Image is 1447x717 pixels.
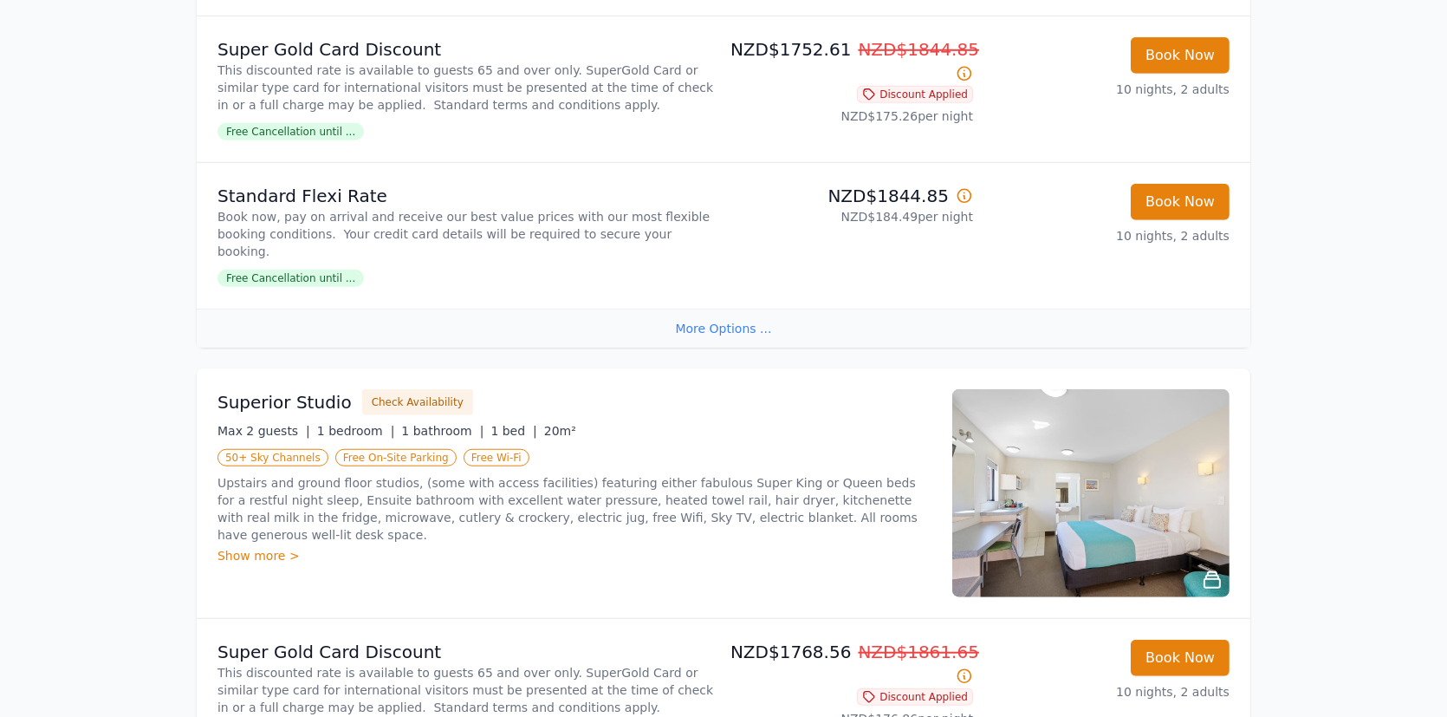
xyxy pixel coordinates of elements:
span: 1 bedroom | [317,424,395,438]
button: Book Now [1131,640,1230,676]
p: NZD$1752.61 [730,37,973,86]
span: 50+ Sky Channels [217,449,328,466]
p: This discounted rate is available to guests 65 and over only. SuperGold Card or similar type card... [217,664,717,716]
span: Free Cancellation until ... [217,123,364,140]
div: More Options ... [197,309,1250,348]
p: NZD$184.49 per night [730,208,973,225]
p: Book now, pay on arrival and receive our best value prices with our most flexible booking conditi... [217,208,717,260]
p: 10 nights, 2 adults [987,81,1230,98]
p: This discounted rate is available to guests 65 and over only. SuperGold Card or similar type card... [217,62,717,114]
p: Upstairs and ground floor studios, (some with access facilities) featuring either fabulous Super ... [217,474,931,544]
h3: Superior Studio [217,390,352,414]
p: 10 nights, 2 adults [987,683,1230,701]
button: Book Now [1131,184,1230,220]
span: 1 bathroom | [401,424,483,438]
span: NZD$1861.65 [859,642,980,662]
span: Free Cancellation until ... [217,270,364,287]
p: 10 nights, 2 adults [987,227,1230,244]
span: Discount Applied [857,688,973,706]
button: Check Availability [362,389,473,415]
p: NZD$175.26 per night [730,108,973,125]
p: NZD$1844.85 [730,184,973,208]
span: NZD$1844.85 [859,39,980,60]
button: Book Now [1131,37,1230,74]
span: Free On-Site Parking [335,449,457,466]
div: Show more > [217,547,931,564]
span: Free Wi-Fi [464,449,529,466]
p: Super Gold Card Discount [217,640,717,664]
p: NZD$1768.56 [730,640,973,688]
span: Max 2 guests | [217,424,310,438]
span: 1 bed | [490,424,536,438]
p: Super Gold Card Discount [217,37,717,62]
p: Standard Flexi Rate [217,184,717,208]
span: Discount Applied [857,86,973,103]
span: 20m² [544,424,576,438]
